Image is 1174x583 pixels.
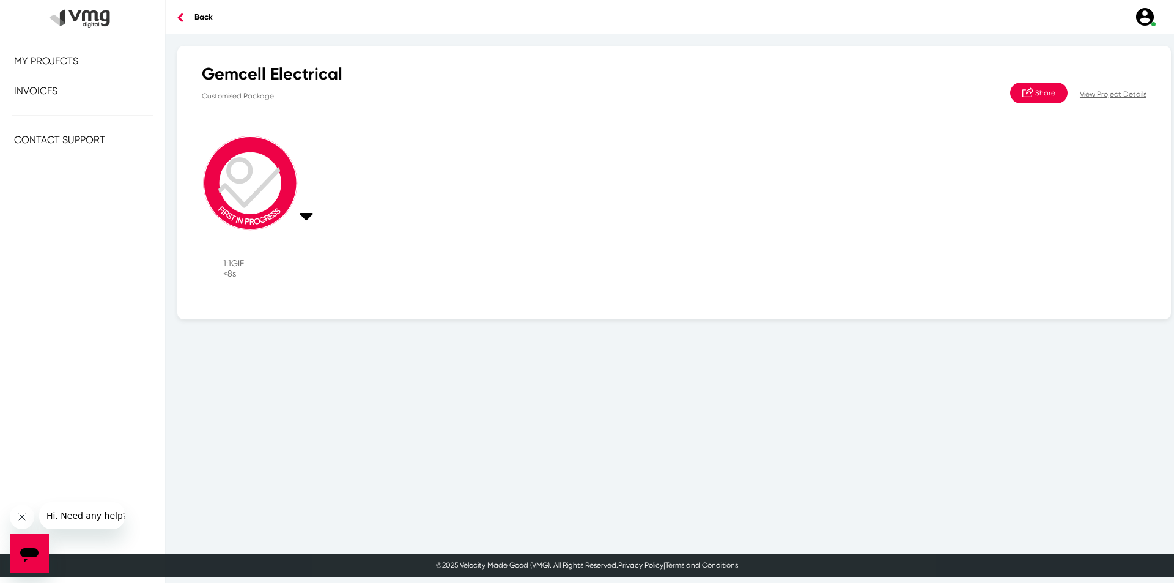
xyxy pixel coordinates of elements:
a: Terms and Conditions [665,561,738,570]
span: My Projects [14,55,78,67]
img: proofing_share_white.svg [1022,87,1033,97]
img: user [1134,6,1156,28]
span: Contact Support [14,134,105,146]
h5: GIF <8s [223,252,224,285]
span: Invoices [14,85,57,97]
p: View Project Details [1080,89,1146,100]
a: user [1127,6,1162,28]
button: FIRST IN PROGRESS [193,128,322,252]
span: 1:1 [223,258,231,268]
a: Privacy Policy [618,561,663,570]
iframe: Close message [10,505,34,529]
div: Gemcell Electrical [202,64,825,84]
iframe: Button to launch messaging window [10,534,49,573]
iframe: Message from company [39,502,125,529]
button: Share [1010,83,1068,103]
p: Customised Package [202,84,825,102]
span: Hi. Need any help? [7,9,88,18]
